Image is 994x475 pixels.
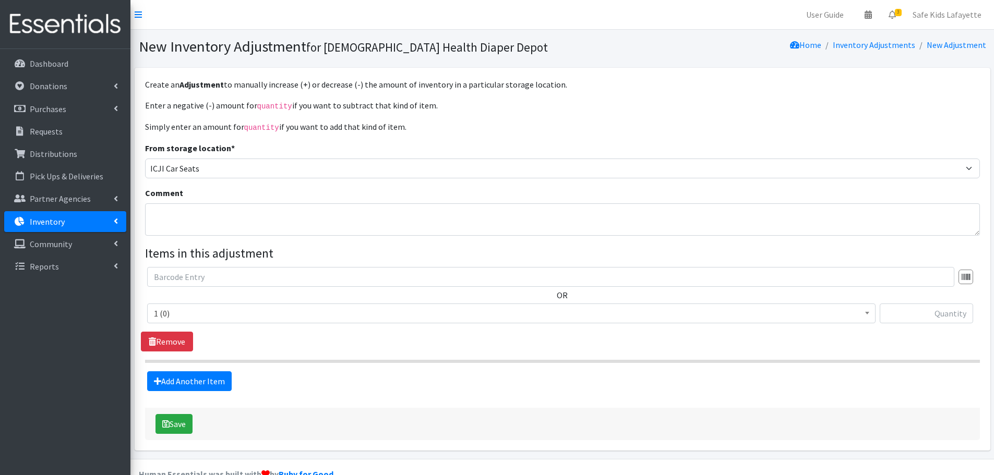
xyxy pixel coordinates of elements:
[4,256,126,277] a: Reports
[4,166,126,187] a: Pick Ups & Deliveries
[30,171,103,181] p: Pick Ups & Deliveries
[30,193,91,204] p: Partner Agencies
[880,303,973,323] input: Quantity
[231,143,235,153] abbr: required
[904,4,990,25] a: Safe Kids Lafayette
[880,4,904,25] a: 3
[147,371,232,391] a: Add Another Item
[155,414,193,434] button: Save
[30,104,66,114] p: Purchases
[30,239,72,249] p: Community
[30,216,65,227] p: Inventory
[833,40,915,50] a: Inventory Adjustments
[244,124,279,132] code: quantity
[147,303,876,323] span: 1 (0)
[257,102,292,111] code: quantity
[154,306,869,321] span: 1 (0)
[927,40,986,50] a: New Adjustment
[790,40,821,50] a: Home
[145,187,183,199] label: Comment
[4,99,126,119] a: Purchases
[139,38,559,56] h1: New Inventory Adjustment
[30,81,67,91] p: Donations
[4,188,126,209] a: Partner Agencies
[147,267,954,287] input: Barcode Entry
[141,332,193,351] a: Remove
[145,99,980,112] p: Enter a negative (-) amount for if you want to subtract that kind of item.
[4,53,126,74] a: Dashboard
[145,244,980,263] legend: Items in this adjustment
[4,7,126,42] img: HumanEssentials
[30,126,63,137] p: Requests
[306,40,548,55] small: for [DEMOGRAPHIC_DATA] Health Diaper Depot
[4,121,126,142] a: Requests
[30,58,68,69] p: Dashboard
[145,78,980,91] p: Create an to manually increase (+) or decrease (-) the amount of inventory in a particular storag...
[4,234,126,254] a: Community
[4,143,126,164] a: Distributions
[557,289,568,301] label: OR
[145,120,980,133] p: Simply enter an amount for if you want to add that kind of item.
[4,76,126,96] a: Donations
[798,4,852,25] a: User Guide
[179,79,224,90] strong: Adjustment
[145,142,235,154] label: From storage location
[4,211,126,232] a: Inventory
[30,261,59,272] p: Reports
[30,149,77,159] p: Distributions
[895,9,902,16] span: 3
